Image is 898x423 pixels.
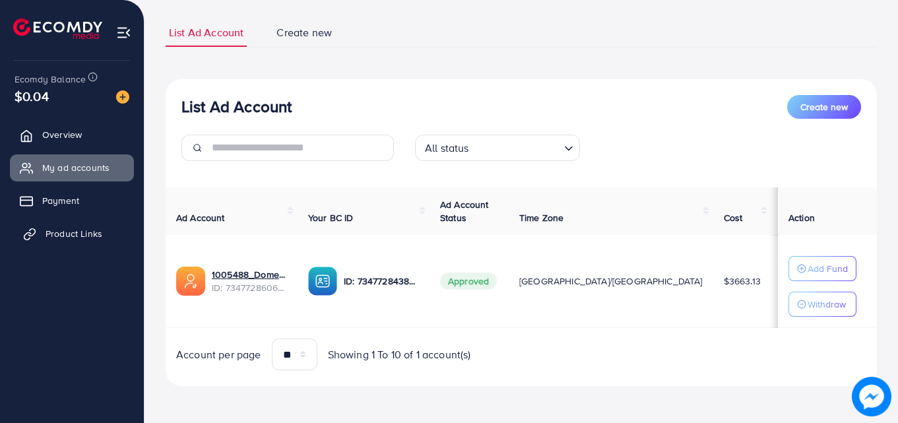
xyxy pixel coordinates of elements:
[788,211,815,224] span: Action
[10,154,134,181] a: My ad accounts
[519,211,563,224] span: Time Zone
[116,25,131,40] img: menu
[15,86,49,106] span: $0.04
[176,267,205,296] img: ic-ads-acc.e4c84228.svg
[212,281,287,294] span: ID: 7347728606426251265
[212,268,287,281] a: 1005488_Domesticcc_1710776396283
[422,139,472,158] span: All status
[852,377,891,416] img: image
[344,273,419,289] p: ID: 7347728438985424897
[42,194,79,207] span: Payment
[116,90,129,104] img: image
[276,25,332,40] span: Create new
[42,128,82,141] span: Overview
[788,292,856,317] button: Withdraw
[176,211,225,224] span: Ad Account
[10,220,134,247] a: Product Links
[800,100,848,114] span: Create new
[181,97,292,116] h3: List Ad Account
[440,273,497,290] span: Approved
[308,267,337,296] img: ic-ba-acc.ded83a64.svg
[46,227,102,240] span: Product Links
[176,347,261,362] span: Account per page
[328,347,471,362] span: Showing 1 To 10 of 1 account(s)
[10,121,134,148] a: Overview
[440,198,489,224] span: Ad Account Status
[787,95,861,119] button: Create new
[473,136,559,158] input: Search for option
[169,25,243,40] span: List Ad Account
[808,296,846,312] p: Withdraw
[724,211,743,224] span: Cost
[519,275,703,288] span: [GEOGRAPHIC_DATA]/[GEOGRAPHIC_DATA]
[724,275,761,288] span: $3663.13
[415,135,580,161] div: Search for option
[788,256,856,281] button: Add Fund
[212,268,287,295] div: <span class='underline'>1005488_Domesticcc_1710776396283</span></br>7347728606426251265
[10,187,134,214] a: Payment
[13,18,102,39] img: logo
[42,161,110,174] span: My ad accounts
[15,73,86,86] span: Ecomdy Balance
[308,211,354,224] span: Your BC ID
[808,261,848,277] p: Add Fund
